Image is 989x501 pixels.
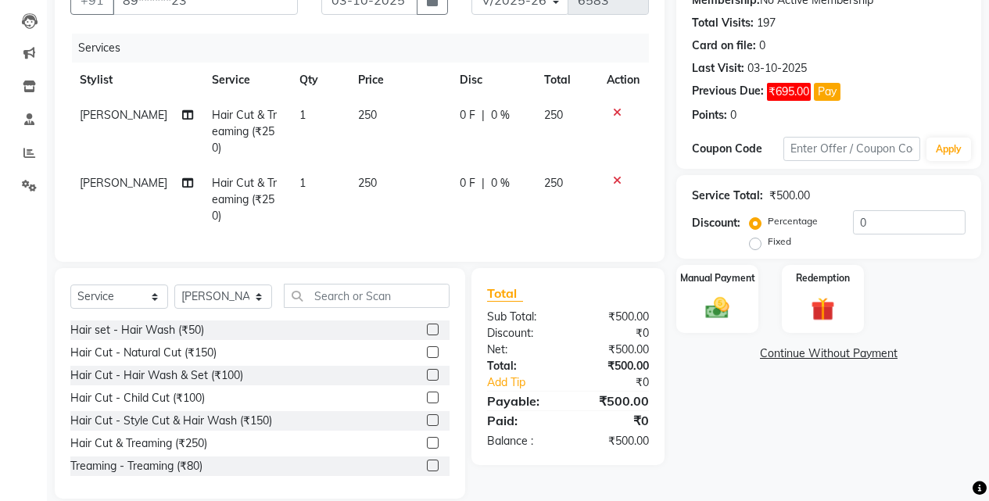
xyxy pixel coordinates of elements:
div: Treaming - Treaming (₹80) [70,458,202,474]
img: _gift.svg [804,295,842,324]
div: Paid: [475,411,568,430]
span: | [482,107,485,123]
input: Enter Offer / Coupon Code [783,137,920,161]
div: Total: [475,358,568,374]
span: 250 [544,108,563,122]
th: Price [349,63,450,98]
a: Continue Without Payment [679,345,978,362]
span: | [482,175,485,191]
div: ₹500.00 [769,188,810,204]
div: Previous Due: [692,83,764,101]
img: _cash.svg [698,295,736,322]
span: Hair Cut & Treaming (₹250) [212,176,277,223]
div: ₹500.00 [568,433,661,449]
span: 0 % [491,107,510,123]
div: Hair Cut - Natural Cut (₹150) [70,345,217,361]
div: Hair Cut & Treaming (₹250) [70,435,207,452]
label: Fixed [768,234,791,249]
label: Percentage [768,214,818,228]
div: Hair set - Hair Wash (₹50) [70,322,204,338]
span: 1 [299,108,306,122]
div: Coupon Code [692,141,783,157]
div: ₹500.00 [568,392,661,410]
span: [PERSON_NAME] [80,108,167,122]
div: Last Visit: [692,60,744,77]
div: 0 [730,107,736,123]
span: Hair Cut & Treaming (₹250) [212,108,277,155]
span: [PERSON_NAME] [80,176,167,190]
button: Pay [814,83,840,101]
div: Payable: [475,392,568,410]
div: 197 [757,15,776,31]
a: Add Tip [475,374,583,391]
div: Card on file: [692,38,756,54]
div: Services [72,34,661,63]
div: Hair Cut - Child Cut (₹100) [70,390,205,406]
div: ₹500.00 [568,309,661,325]
div: Hair Cut - Style Cut & Hair Wash (₹150) [70,413,272,429]
div: 0 [759,38,765,54]
div: Hair Cut - Hair Wash & Set (₹100) [70,367,243,384]
th: Total [535,63,597,98]
div: Total Visits: [692,15,754,31]
label: Manual Payment [680,271,755,285]
label: Redemption [796,271,850,285]
span: 0 % [491,175,510,191]
div: ₹500.00 [568,342,661,358]
span: 0 F [460,107,475,123]
div: Points: [692,107,727,123]
div: ₹0 [568,325,661,342]
div: Net: [475,342,568,358]
th: Service [202,63,290,98]
div: 03-10-2025 [747,60,807,77]
div: ₹500.00 [568,358,661,374]
th: Action [597,63,649,98]
div: Service Total: [692,188,763,204]
span: 250 [358,108,377,122]
th: Stylist [70,63,202,98]
div: Discount: [692,215,740,231]
span: 0 F [460,175,475,191]
span: Total [487,285,523,302]
th: Qty [290,63,349,98]
span: 250 [358,176,377,190]
button: Apply [926,138,971,161]
span: ₹695.00 [767,83,811,101]
div: Balance : [475,433,568,449]
div: ₹0 [583,374,661,391]
span: 1 [299,176,306,190]
div: Sub Total: [475,309,568,325]
th: Disc [450,63,535,98]
div: Discount: [475,325,568,342]
span: 250 [544,176,563,190]
div: ₹0 [568,411,661,430]
input: Search or Scan [284,284,450,308]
